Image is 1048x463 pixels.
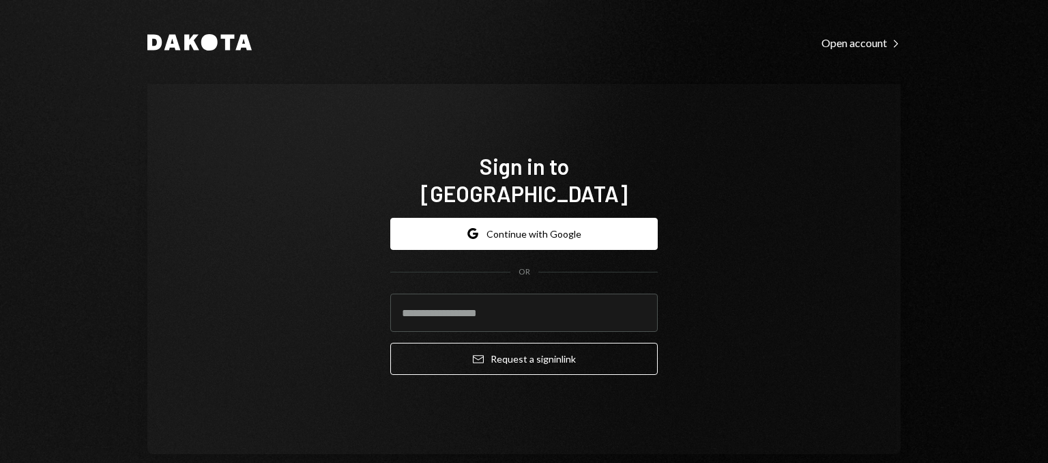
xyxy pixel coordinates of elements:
[821,35,901,50] a: Open account
[519,266,530,278] div: OR
[390,218,658,250] button: Continue with Google
[821,36,901,50] div: Open account
[390,152,658,207] h1: Sign in to [GEOGRAPHIC_DATA]
[390,343,658,375] button: Request a signinlink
